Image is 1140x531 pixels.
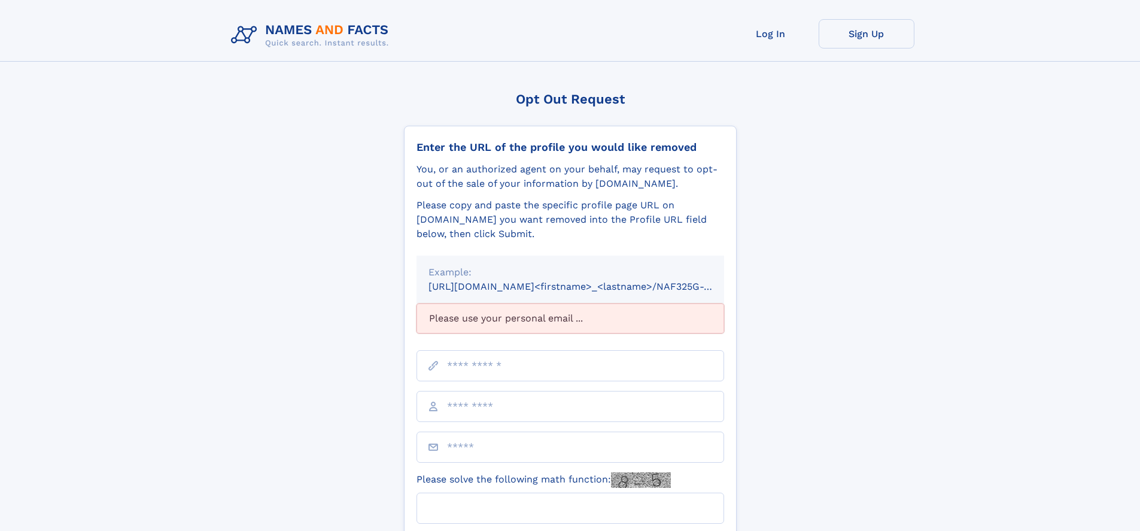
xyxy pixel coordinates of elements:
a: Sign Up [819,19,914,48]
img: Logo Names and Facts [226,19,399,51]
div: You, or an authorized agent on your behalf, may request to opt-out of the sale of your informatio... [417,162,724,191]
div: Example: [428,265,712,280]
a: Log In [723,19,819,48]
small: [URL][DOMAIN_NAME]<firstname>_<lastname>/NAF325G-xxxxxxxx [428,281,747,292]
label: Please solve the following math function: [417,472,671,488]
div: Opt Out Request [404,92,737,107]
div: Please copy and paste the specific profile page URL on [DOMAIN_NAME] you want removed into the Pr... [417,198,724,241]
div: Enter the URL of the profile you would like removed [417,141,724,154]
div: Please use your personal email ... [417,304,724,333]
